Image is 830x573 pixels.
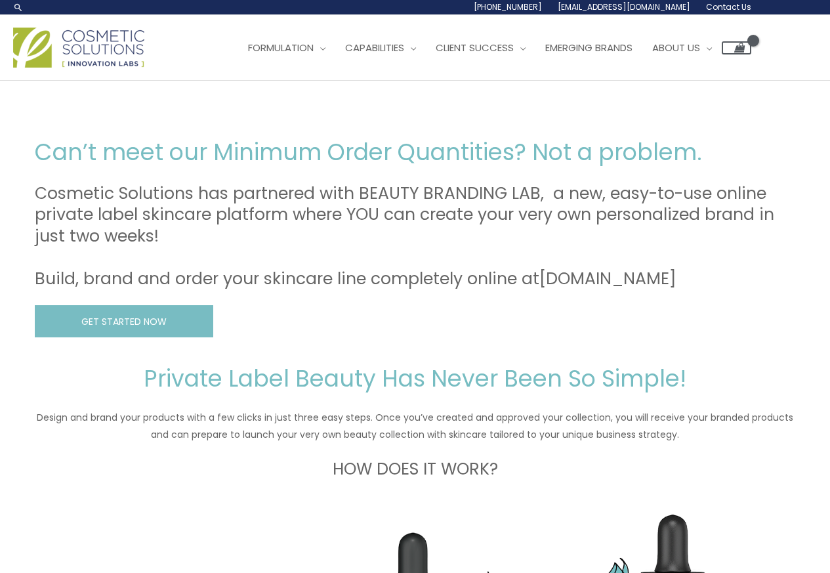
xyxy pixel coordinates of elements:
span: Client Success [436,41,514,54]
a: Search icon link [13,2,24,12]
span: Contact Us [706,1,751,12]
span: Capabilities [345,41,404,54]
span: [EMAIL_ADDRESS][DOMAIN_NAME] [558,1,690,12]
h3: Cosmetic Solutions has partnered with BEAUTY BRANDING LAB, a new, easy-to-use online private labe... [35,183,796,290]
h3: HOW DOES IT WORK? [35,459,796,480]
span: [PHONE_NUMBER] [474,1,542,12]
a: Client Success [426,28,535,68]
a: View Shopping Cart, empty [722,41,751,54]
a: About Us [642,28,722,68]
img: Cosmetic Solutions Logo [13,28,144,68]
span: About Us [652,41,700,54]
a: [DOMAIN_NAME] [539,267,676,290]
a: GET STARTED NOW [35,305,213,337]
span: Formulation [248,41,314,54]
a: Emerging Brands [535,28,642,68]
a: Formulation [238,28,335,68]
span: Emerging Brands [545,41,633,54]
h2: Can’t meet our Minimum Order Quantities? Not a problem. [35,137,796,167]
p: Design and brand your products with a few clicks in just three easy steps. Once you’ve created an... [35,409,796,443]
a: Capabilities [335,28,426,68]
h2: Private Label Beauty Has Never Been So Simple! [35,364,796,394]
nav: Site Navigation [228,28,751,68]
